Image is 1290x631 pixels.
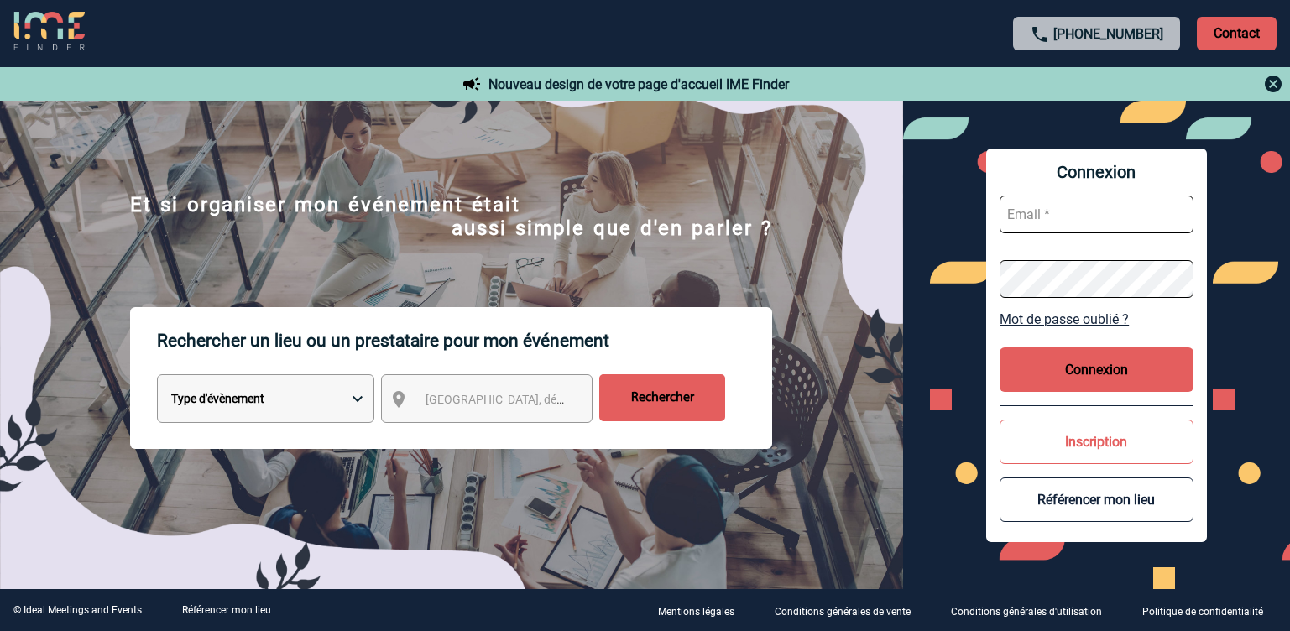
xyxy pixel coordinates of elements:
input: Rechercher [599,374,725,421]
button: Inscription [1000,420,1193,464]
p: Politique de confidentialité [1142,606,1263,618]
p: Rechercher un lieu ou un prestataire pour mon événement [157,307,772,374]
a: Référencer mon lieu [182,604,271,616]
div: © Ideal Meetings and Events [13,604,142,616]
span: [GEOGRAPHIC_DATA], département, région... [426,393,659,406]
a: Politique de confidentialité [1129,602,1290,618]
button: Connexion [1000,347,1193,392]
input: Email * [1000,196,1193,233]
a: Mot de passe oublié ? [1000,311,1193,327]
p: Contact [1197,17,1277,50]
p: Conditions générales de vente [775,606,911,618]
img: call-24-px.png [1030,24,1050,44]
button: Référencer mon lieu [1000,477,1193,522]
a: Conditions générales d'utilisation [937,602,1129,618]
a: Conditions générales de vente [761,602,937,618]
a: Mentions légales [645,602,761,618]
span: Connexion [1000,162,1193,182]
p: Conditions générales d'utilisation [951,606,1102,618]
a: [PHONE_NUMBER] [1053,26,1163,42]
p: Mentions légales [658,606,734,618]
